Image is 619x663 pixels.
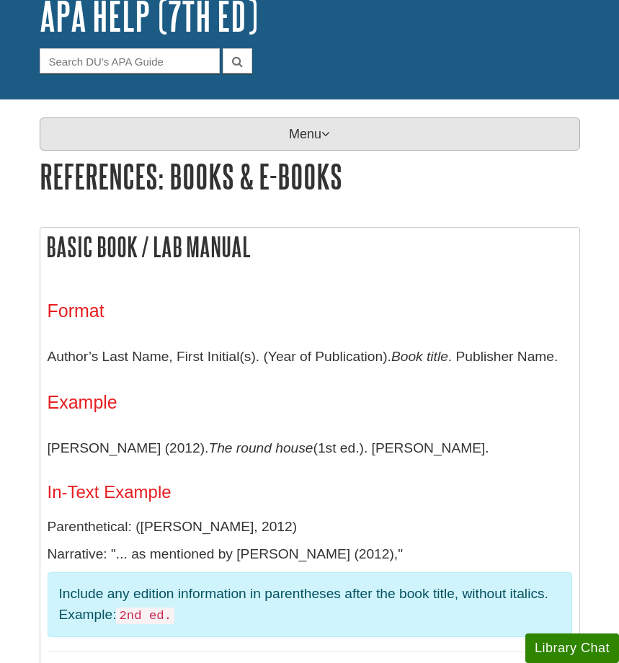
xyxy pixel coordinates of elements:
[116,608,174,624] code: 2nd ed.
[48,301,572,321] h3: Format
[40,117,580,151] p: Menu
[391,349,448,364] i: Book title
[40,48,220,74] input: Search DU's APA Guide
[40,228,579,266] h2: Basic Book / Lab Manual
[59,584,561,626] p: Include any edition information in parentheses after the book title, without italics. Example:
[48,392,572,413] h3: Example
[48,427,572,469] p: [PERSON_NAME] (2012). (1st ed.). [PERSON_NAME].
[48,544,572,565] p: Narrative: "... as mentioned by [PERSON_NAME] (2012),"
[208,440,313,455] i: The round house
[525,633,619,663] button: Library Chat
[48,483,572,502] h4: In-Text Example
[40,158,580,195] h1: References: Books & E-books
[48,517,572,538] p: Parenthetical: ([PERSON_NAME], 2012)
[48,336,572,378] p: Author’s Last Name, First Initial(s). (Year of Publication). . Publisher Name.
